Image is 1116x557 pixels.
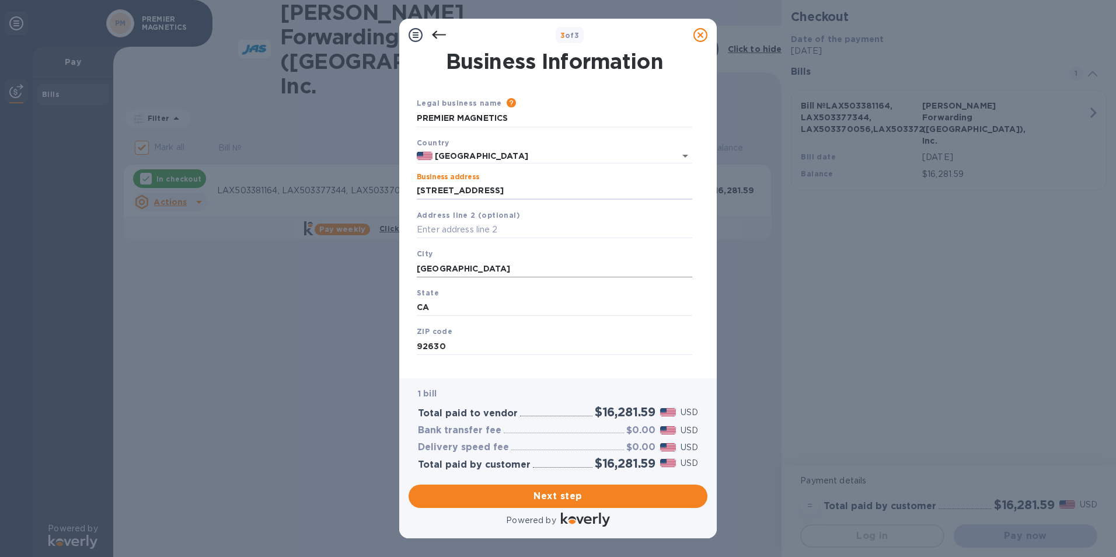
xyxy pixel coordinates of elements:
input: Enter address line 2 [417,221,692,239]
b: ZIP code [417,327,452,336]
p: Powered by [506,514,556,527]
h3: Total paid by customer [418,459,531,471]
label: Business address [417,174,479,181]
input: Enter address [417,182,692,200]
p: USD [681,424,698,437]
h3: Delivery speed fee [418,442,509,453]
h1: Business Information [414,49,695,74]
img: USD [660,459,676,467]
img: Logo [561,513,610,527]
b: Address line 2 (optional) [417,211,520,220]
input: Enter state [417,299,692,316]
h2: $16,281.59 [595,456,655,471]
button: Next step [409,485,707,508]
input: Enter ZIP code [417,337,692,355]
h3: Total paid to vendor [418,408,518,419]
img: USD [660,443,676,451]
b: State [417,288,439,297]
h2: $16,281.59 [595,405,655,419]
b: Legal business name [417,99,502,107]
input: Enter legal business name [417,110,692,127]
input: Select country [433,149,660,163]
b: 1 bill [418,389,437,398]
span: 3 [560,31,565,40]
input: Enter city [417,260,692,277]
h3: $0.00 [626,442,655,453]
h3: Bank transfer fee [418,425,501,436]
b: City [417,249,433,258]
img: US [417,152,433,160]
img: USD [660,408,676,416]
span: Next step [418,489,698,503]
img: USD [660,426,676,434]
button: Open [677,148,693,164]
b: of 3 [560,31,580,40]
p: USD [681,441,698,454]
p: USD [681,406,698,419]
b: Country [417,138,449,147]
p: USD [681,457,698,469]
h3: $0.00 [626,425,655,436]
